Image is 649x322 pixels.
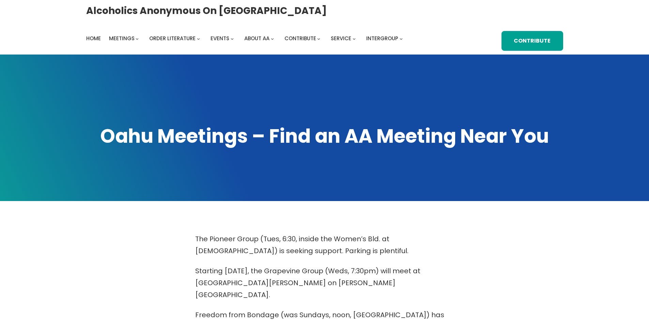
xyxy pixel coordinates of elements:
[109,34,135,43] a: Meetings
[195,233,454,257] p: The Pioneer Group (Tues, 6:30, inside the Women’s Bld. at [DEMOGRAPHIC_DATA]) is seeking support....
[136,37,139,40] button: Meetings submenu
[86,34,405,43] nav: Intergroup
[231,37,234,40] button: Events submenu
[86,2,327,19] a: Alcoholics Anonymous on [GEOGRAPHIC_DATA]
[211,35,229,42] span: Events
[366,35,398,42] span: Intergroup
[86,35,101,42] span: Home
[271,37,274,40] button: About AA submenu
[501,31,563,51] a: Contribute
[244,34,269,43] a: About AA
[86,123,563,149] h1: Oahu Meetings – Find an AA Meeting Near You
[353,37,356,40] button: Service submenu
[284,34,316,43] a: Contribute
[109,35,135,42] span: Meetings
[331,34,351,43] a: Service
[331,35,351,42] span: Service
[366,34,398,43] a: Intergroup
[195,265,454,301] p: Starting [DATE], the Grapevine Group (Weds, 7:30pm) will meet at [GEOGRAPHIC_DATA][PERSON_NAME] o...
[211,34,229,43] a: Events
[86,34,101,43] a: Home
[317,37,320,40] button: Contribute submenu
[400,37,403,40] button: Intergroup submenu
[197,37,200,40] button: Order Literature submenu
[284,35,316,42] span: Contribute
[244,35,269,42] span: About AA
[149,35,196,42] span: Order Literature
